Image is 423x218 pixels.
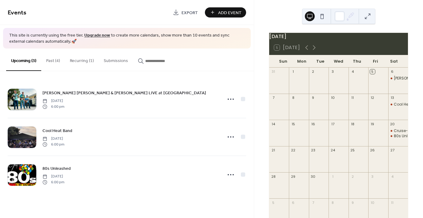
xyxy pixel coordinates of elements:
[42,98,64,104] span: [DATE]
[385,55,403,68] div: Sat
[390,148,395,153] div: 27
[42,165,71,172] a: 80s Unleashed
[390,200,395,205] div: 11
[291,69,295,74] div: 1
[370,69,375,74] div: 5
[329,55,348,68] div: Wed
[65,49,99,70] button: Recurring (1)
[366,55,385,68] div: Fri
[291,122,295,126] div: 15
[311,200,315,205] div: 7
[9,33,245,45] span: This site is currently using the free tier. to create more calendars, show more than 10 events an...
[311,95,315,100] div: 9
[388,128,408,134] div: Cruise-In at Paradise
[42,179,64,185] span: 6:00 pm
[271,174,276,179] div: 28
[84,31,110,40] a: Upgrade now
[350,122,355,126] div: 18
[42,136,64,142] span: [DATE]
[182,10,198,16] span: Export
[370,95,375,100] div: 12
[394,134,422,139] div: 80s Unleashed
[370,200,375,205] div: 10
[8,7,26,19] span: Events
[6,49,41,71] button: Upcoming (3)
[42,165,71,172] span: 80s Unleashed
[370,122,375,126] div: 19
[330,69,335,74] div: 3
[390,174,395,179] div: 4
[42,89,206,96] a: [PERSON_NAME] [PERSON_NAME] & [PERSON_NAME] LIVE at [GEOGRAPHIC_DATA]
[42,104,64,109] span: 6:00 pm
[388,76,408,81] div: Joyner Young & Marie LIVE at Paradise
[293,55,311,68] div: Mon
[350,69,355,74] div: 4
[42,174,64,179] span: [DATE]
[42,128,72,134] span: Cool Heat Band
[330,200,335,205] div: 8
[348,55,366,68] div: Thu
[311,122,315,126] div: 16
[370,174,375,179] div: 3
[291,95,295,100] div: 8
[350,200,355,205] div: 9
[271,148,276,153] div: 21
[330,174,335,179] div: 1
[42,127,72,134] a: Cool Heat Band
[42,142,64,147] span: 6:00 pm
[330,95,335,100] div: 10
[269,33,408,40] div: [DATE]
[350,174,355,179] div: 2
[205,7,246,18] button: Add Event
[291,148,295,153] div: 22
[311,174,315,179] div: 30
[330,122,335,126] div: 17
[311,69,315,74] div: 2
[388,134,408,139] div: 80s Unleashed
[388,102,408,107] div: Cool Heat Band
[41,49,65,70] button: Past (4)
[350,95,355,100] div: 11
[390,95,395,100] div: 13
[311,148,315,153] div: 23
[370,148,375,153] div: 26
[311,55,329,68] div: Tue
[271,122,276,126] div: 14
[271,95,276,100] div: 7
[274,55,293,68] div: Sun
[390,122,395,126] div: 20
[291,174,295,179] div: 29
[390,69,395,74] div: 6
[218,10,241,16] span: Add Event
[42,90,206,96] span: [PERSON_NAME] [PERSON_NAME] & [PERSON_NAME] LIVE at [GEOGRAPHIC_DATA]
[330,148,335,153] div: 24
[99,49,133,70] button: Submissions
[291,200,295,205] div: 6
[350,148,355,153] div: 25
[271,200,276,205] div: 5
[168,7,202,18] a: Export
[271,69,276,74] div: 31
